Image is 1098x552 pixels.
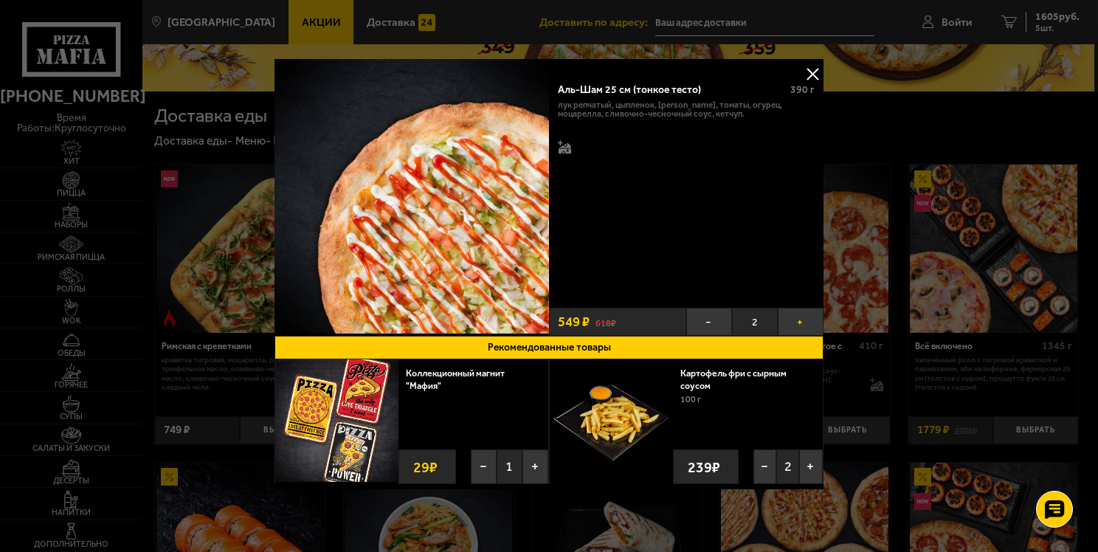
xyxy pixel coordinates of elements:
[595,316,616,328] s: 618 ₽
[274,59,549,334] img: Аль-Шам 25 см (тонкое тесто)
[680,394,701,404] span: 100 г
[410,452,441,482] strong: 29 ₽
[686,308,732,336] button: −
[522,449,548,484] button: +
[558,315,590,329] span: 549 ₽
[778,308,823,336] button: +
[558,100,815,119] p: лук репчатый, цыпленок, [PERSON_NAME], томаты, огурец, моцарелла, сливочно-чесночный соус, кетчуп.
[680,368,787,391] a: Картофель фри с сырным соусом
[406,368,505,391] a: Коллекционный магнит "Мафия"
[684,452,724,482] strong: 239 ₽
[776,449,799,484] span: 2
[471,449,497,484] button: −
[274,59,549,336] a: Аль-Шам 25 см (тонкое тесто)
[799,449,822,484] button: +
[497,449,522,484] span: 1
[790,83,815,96] span: 390 г
[732,308,778,336] span: 2
[274,336,823,359] button: Рекомендованные товары
[753,449,776,484] button: −
[558,84,780,97] div: Аль-Шам 25 см (тонкое тесто)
